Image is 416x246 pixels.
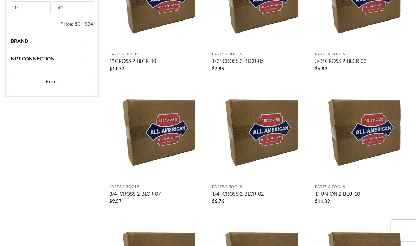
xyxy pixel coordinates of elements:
[315,58,366,66] a: 3/8″ CROSS 2-BLCR-03
[315,191,360,199] a: 1″ UNION 2-BLU-10
[109,58,156,66] a: 1″ CROSS 2-BLCR-10
[45,78,58,84] span: Reset
[109,66,112,71] span: $
[212,198,215,204] span: $
[212,66,215,71] span: $
[11,73,93,90] button: Reset
[315,198,318,204] span: $
[109,52,205,57] p: Parts & Tools
[85,21,93,27] span: $84
[212,198,224,204] bdi: 6.76
[109,84,205,181] img: Placeholder
[109,66,124,71] bdi: 11.77
[109,198,112,204] span: $
[11,1,51,13] input: Min price
[315,52,411,57] p: Parts & Tools
[315,66,318,71] span: $
[109,198,122,204] bdi: 9.57
[75,21,80,27] span: $0
[11,55,55,61] span: NPT Connection
[315,184,411,189] p: Parts & Tools
[80,21,85,27] span: —
[212,52,308,57] p: Parts & Tools
[315,84,411,181] img: Placeholder
[212,66,224,71] bdi: 7.85
[60,18,75,30] span: Price:
[315,198,330,204] bdi: 11.39
[212,84,308,181] img: Placeholder
[212,191,263,199] a: 1/4″ CROSS 2-BLCR-02
[11,38,28,44] span: Brand
[109,184,205,189] p: Parts & Tools
[212,184,308,189] p: Parts & Tools
[109,191,161,199] a: 3/4″ CROSS 2-BLCR-07
[315,66,327,71] bdi: 6.89
[212,58,263,66] a: 1/2″ CROSS 2-BLCR-05
[54,1,93,13] input: Max price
